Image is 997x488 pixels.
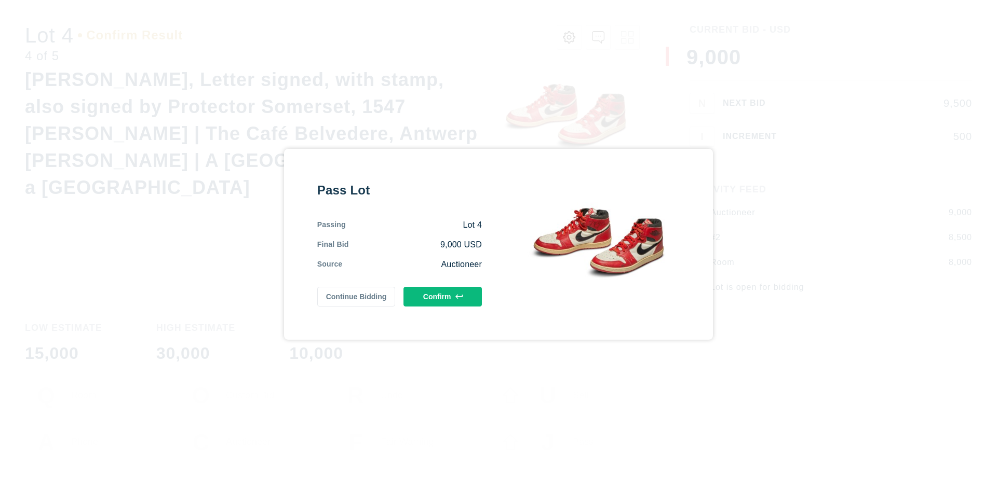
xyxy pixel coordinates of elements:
[317,219,346,231] div: Passing
[317,239,349,250] div: Final Bid
[342,259,482,270] div: Auctioneer
[346,219,482,231] div: Lot 4
[317,259,343,270] div: Source
[403,287,482,306] button: Confirm
[349,239,482,250] div: 9,000 USD
[317,287,396,306] button: Continue Bidding
[317,182,482,199] div: Pass Lot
